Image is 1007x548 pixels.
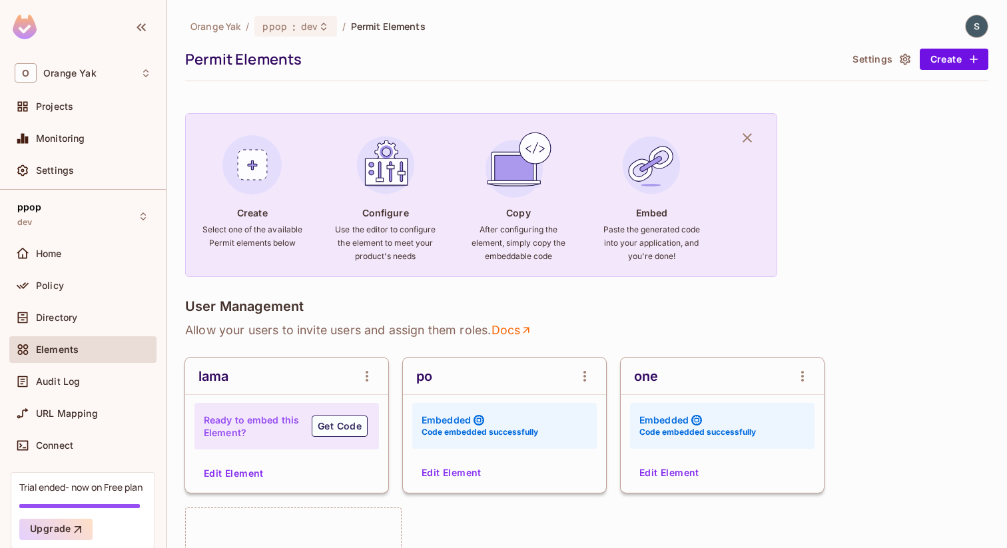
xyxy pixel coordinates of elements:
span: Settings [36,165,74,176]
span: Projects [36,101,73,112]
div: po [416,368,432,384]
button: Settings [847,49,914,70]
h4: Ready to embed this Element? [204,413,300,439]
span: ppop [17,202,42,212]
span: ppop [262,20,287,33]
img: shuvyankor@gmail.com [966,15,988,37]
span: Workspace: Orange Yak [43,68,97,79]
img: Create Element [216,129,288,201]
span: Permit Elements [351,20,426,33]
div: one [634,368,658,384]
span: Audit Log [36,376,80,387]
span: Directory [36,312,77,323]
span: Policy [36,280,64,291]
div: Permit Elements [185,49,840,69]
span: Home [36,248,62,259]
img: Configure Element [350,129,422,201]
h6: Select one of the available Permit elements below [202,223,303,250]
h6: Use the editor to configure the element to meet your product's needs [335,223,436,263]
h6: After configuring the element, simply copy the embeddable code [468,223,569,263]
h6: Code embedded successfully [639,426,756,438]
img: SReyMgAAAABJRU5ErkJggg== [13,15,37,39]
h6: Code embedded successfully [422,426,538,438]
div: lama [198,368,229,384]
button: Create [920,49,988,70]
span: dev [17,217,32,228]
p: Allow your users to invite users and assign them roles . [185,322,988,338]
button: Edit Element [416,462,487,483]
button: Edit Element [634,462,705,483]
li: / [342,20,346,33]
h4: Copy [506,206,530,219]
button: Get Code [312,415,368,437]
h4: Embed [636,206,668,219]
span: O [15,63,37,83]
a: Docs [491,322,533,338]
img: Copy Element [482,129,554,201]
span: : [292,21,296,32]
h6: Paste the generated code into your application, and you're done! [601,223,702,263]
h4: Embedded [639,413,689,426]
h4: Configure [362,206,409,219]
span: Elements [36,344,79,355]
button: open Menu [354,363,380,390]
span: dev [301,20,318,33]
span: Monitoring [36,133,85,144]
li: / [246,20,249,33]
h4: User Management [185,298,304,314]
span: the active workspace [190,20,240,33]
span: Connect [36,440,73,451]
button: open Menu [571,363,598,390]
button: open Menu [789,363,816,390]
span: URL Mapping [36,408,98,419]
button: Upgrade [19,519,93,540]
button: Edit Element [198,463,269,484]
h4: Embedded [422,413,471,426]
h4: Create [237,206,268,219]
div: Trial ended- now on Free plan [19,481,143,493]
img: Embed Element [615,129,687,201]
